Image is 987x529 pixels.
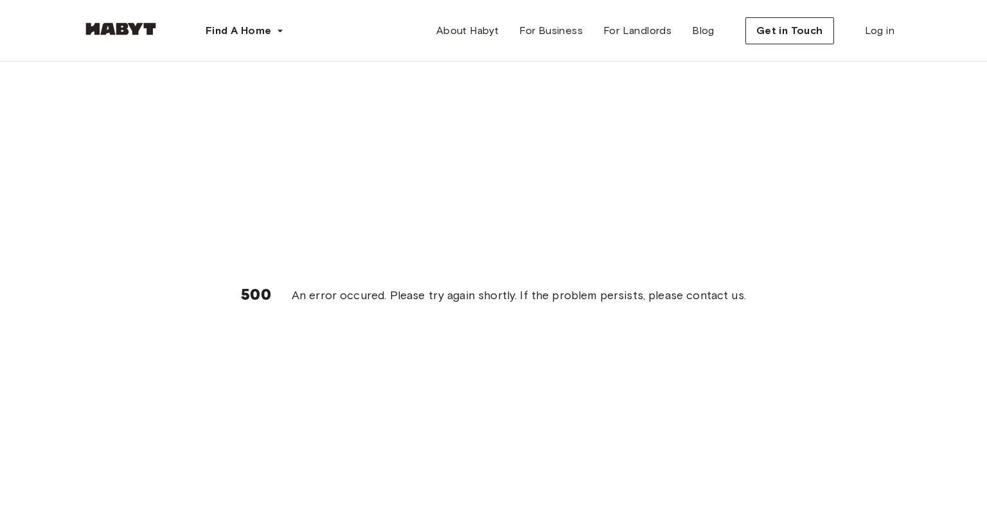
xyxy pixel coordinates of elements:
[509,18,593,44] a: For Business
[682,18,725,44] a: Blog
[593,18,682,44] a: For Landlords
[865,23,894,39] span: Log in
[426,18,509,44] a: About Habyt
[195,18,294,44] button: Find A Home
[241,282,271,309] h6: 500
[292,287,746,304] span: An error occured. Please try again shortly. If the problem persists, please contact us.
[206,23,271,39] span: Find A Home
[745,17,834,44] button: Get in Touch
[519,23,583,39] span: For Business
[436,23,499,39] span: About Habyt
[692,23,715,39] span: Blog
[855,18,905,44] a: Log in
[82,22,159,35] img: Habyt
[603,23,671,39] span: For Landlords
[756,23,823,39] span: Get in Touch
